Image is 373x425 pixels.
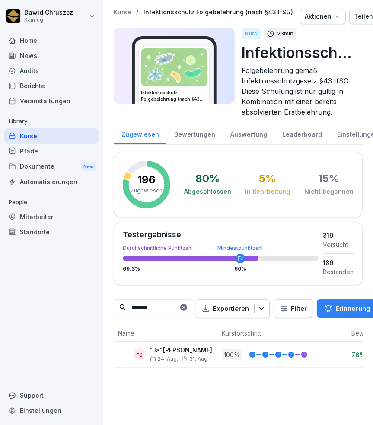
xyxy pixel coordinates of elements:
[242,42,356,64] p: Infektionsschutz Folgebelehrung (nach §43 IfSG)
[223,122,274,144] a: Auswertung
[259,173,276,184] div: 5 %
[4,93,99,109] a: Veranstaltungen
[134,348,146,361] div: "S
[4,224,99,240] a: Standorte
[196,173,220,184] div: 80 %
[141,89,207,102] h3: Infektionsschutz Folgebelehrung (nach §43 IfSG)
[4,174,99,189] a: Automatisierungen
[123,231,319,239] div: Testergebnisse
[4,48,99,63] a: News
[123,246,319,251] div: Durchschnittliche Punktzahl
[136,9,138,16] p: /
[242,28,261,39] div: Kurs
[4,78,99,93] a: Berichte
[4,209,99,224] a: Mitarbeiter
[222,349,242,360] p: 100 %
[141,48,207,86] img: tgff07aey9ahi6f4hltuk21p.png
[184,187,231,196] div: Abgeschlossen
[4,128,99,144] a: Kurse
[4,144,99,159] a: Pfade
[222,329,343,338] p: Kursfortschritt
[123,266,319,272] div: 69.3 %
[4,159,99,175] div: Dokumente
[305,12,341,21] div: Aktionen
[4,195,99,209] p: People
[4,33,99,48] a: Home
[118,329,213,338] p: Name
[143,9,293,16] a: Infektionsschutz Folgebelehrung (nach §43 IfSG)
[323,240,354,249] div: Versucht
[354,12,373,21] div: Teilen
[217,246,263,251] div: Mindestpunktzahl
[323,258,354,267] div: 186
[4,403,99,418] a: Einstellungen
[137,175,156,185] p: 196
[150,347,212,354] p: "Ja"[PERSON_NAME]
[4,115,99,128] p: Library
[234,266,246,272] div: 60 %
[4,388,99,403] div: Support
[351,351,363,359] p: 76%
[245,187,290,196] div: In Bearbeitung
[150,356,178,362] span: 24. Aug.
[24,17,73,23] p: Kaimug
[114,9,131,16] a: Kurse
[300,9,346,24] button: Aktionen
[274,122,329,144] a: Leaderboard
[323,267,354,276] div: Bestanden
[274,300,312,318] button: Filter
[24,9,73,16] p: Dawid Chruszcz
[304,187,354,196] div: Nicht begonnen
[166,122,223,144] a: Bewertungen
[81,162,96,172] div: New
[131,187,163,195] p: Zugewiesen
[196,299,270,319] button: Exportieren
[4,63,99,78] a: Audits
[323,231,354,240] div: 319
[280,304,307,313] div: Filter
[4,159,99,175] a: DokumenteNew
[319,173,340,184] div: 15 %
[277,29,293,38] p: 23 min
[213,304,249,314] p: Exportieren
[242,65,356,117] p: Folgebelehrung gemäß Infektionsschutzgesetz §43 IfSG. Diese Schulung ist nur gültig in Kombinatio...
[189,356,209,362] span: 31. Aug.
[114,122,166,144] a: Zugewiesen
